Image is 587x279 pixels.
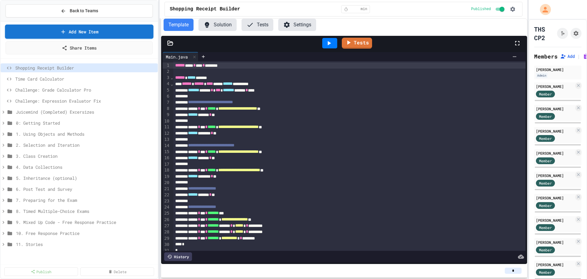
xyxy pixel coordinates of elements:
span: Published [471,7,491,12]
div: My Account [533,2,552,17]
span: Member [539,270,552,275]
span: 10. Free Response Practice [16,230,155,236]
span: 4. Data Collections [16,164,155,170]
div: 31 [163,248,170,254]
div: 20 [163,180,170,186]
div: [PERSON_NAME] [536,239,574,245]
iframe: chat widget [536,228,581,254]
div: 18 [163,167,170,173]
div: 27 [163,223,170,229]
div: 17 [163,161,170,168]
span: Member [539,91,552,97]
div: Main.java [163,52,198,61]
div: 1 [163,62,170,69]
div: 2 [163,69,170,75]
div: 22 [163,192,170,198]
span: Member [539,136,552,141]
div: 3 [163,75,170,81]
h2: Members [534,52,558,61]
div: [PERSON_NAME] [536,67,580,72]
button: Back to Teams [6,4,153,17]
span: 0: Getting Started [16,120,155,126]
span: Member [539,158,552,164]
button: Solution [198,19,237,31]
div: 9 [163,112,170,118]
div: [PERSON_NAME] [536,128,574,134]
div: 12 [163,130,170,137]
div: 8 [163,106,170,112]
span: Fold line [170,81,173,86]
span: 2. Selection and Iteration [16,142,155,148]
div: [PERSON_NAME] [536,195,574,201]
div: 15 [163,149,170,155]
button: Tests [242,19,273,31]
h1: THS CP2 [534,25,555,42]
div: 10 [163,118,170,124]
a: Tests [342,38,372,49]
span: Juicemind (Completed) Excersizes [16,109,155,115]
div: 7 [163,100,170,106]
div: 26 [163,217,170,223]
div: 6 [163,93,170,100]
button: Settings [278,19,316,31]
a: Delete [80,267,154,276]
div: 25 [163,210,170,217]
div: 5 [163,87,170,93]
span: 5. Inheritance (optional) [16,175,155,181]
div: 23 [163,198,170,204]
span: Challenge: Grade Calculator Pro [15,87,155,93]
div: 11 [163,124,170,130]
span: Member [539,114,552,119]
div: [PERSON_NAME] [536,84,574,89]
span: Member [539,180,552,186]
span: Member [539,203,552,208]
button: Template [164,19,194,31]
span: 1. Using Objects and Methods [16,131,155,137]
iframe: chat widget [561,254,581,273]
div: [PERSON_NAME] [536,106,574,111]
div: [PERSON_NAME] [536,150,574,156]
div: 16 [163,155,170,161]
div: Content is published and visible to students [471,6,506,13]
span: Back to Teams [70,8,98,14]
button: Assignment Settings [570,28,581,39]
div: Main.java [163,54,191,60]
div: 21 [163,186,170,192]
span: Time Card Calculator [15,76,155,82]
span: 7. Preparing for the Exam [16,197,155,203]
div: 30 [163,242,170,248]
div: Admin [536,73,548,78]
div: 19 [163,174,170,180]
div: 24 [163,204,170,210]
span: Shopping Receipt Builder [170,6,240,13]
div: 14 [163,143,170,149]
button: Add [560,53,575,59]
span: Challenge: Expression Evaluator Fix [15,98,155,104]
a: Add New Item [5,25,153,39]
span: 6. Post Test and Survey [16,186,155,192]
span: 8. Timed Multiple-Choice Exams [16,208,155,214]
div: 13 [163,137,170,143]
a: Publish [4,267,78,276]
span: 3. Class Creation [16,153,155,159]
div: 28 [163,229,170,235]
a: Share Items [6,41,153,55]
div: 29 [163,236,170,242]
span: min [360,7,367,12]
span: | [577,53,580,60]
div: [PERSON_NAME] [536,262,574,267]
span: Fold line [170,75,173,80]
span: Member [539,225,552,230]
span: Shopping Receipt Builder [15,65,155,71]
span: 11. Stories [16,241,155,247]
div: [PERSON_NAME] [536,173,574,178]
button: Click to see fork details [557,28,568,39]
span: 9. Mixed Up Code - Free Response Practice [16,219,155,225]
div: [PERSON_NAME] [536,217,574,223]
div: History [164,252,192,261]
div: 4 [163,81,170,87]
